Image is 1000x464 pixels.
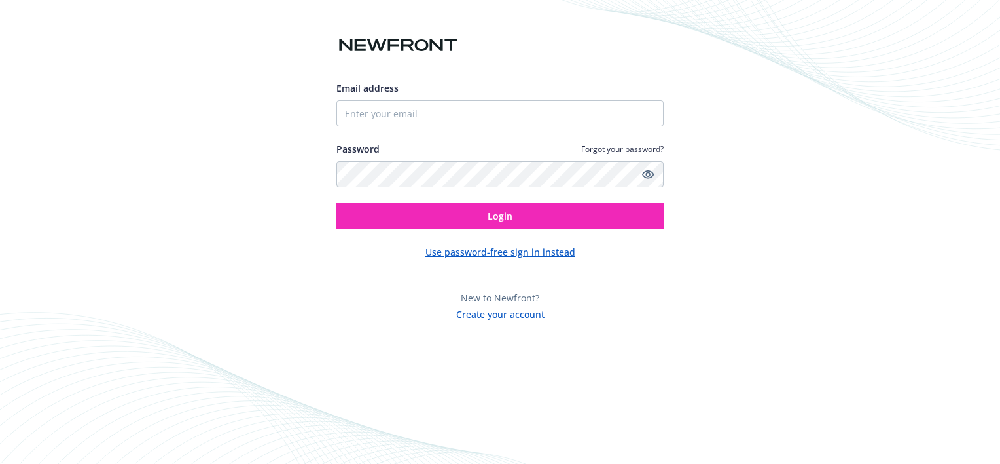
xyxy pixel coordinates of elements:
label: Password [336,142,380,156]
input: Enter your email [336,100,664,126]
button: Create your account [456,305,545,321]
a: Forgot your password? [581,144,664,155]
span: New to Newfront? [461,292,539,304]
input: Enter your password [336,161,664,187]
button: Use password-free sign in instead [425,245,575,259]
span: Login [488,210,512,222]
img: Newfront logo [336,34,460,57]
a: Show password [640,166,656,182]
button: Login [336,203,664,229]
span: Email address [336,82,399,94]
